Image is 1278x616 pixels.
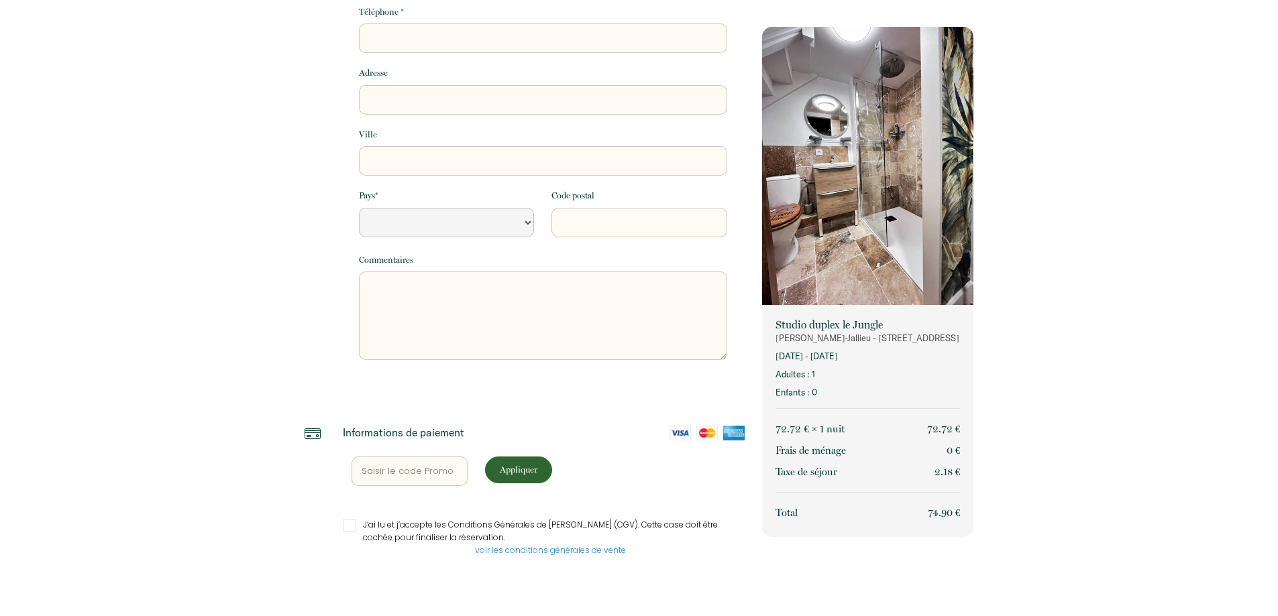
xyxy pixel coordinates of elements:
a: voir les conditions générales de vente [475,544,626,556]
label: Commentaires [359,253,413,267]
button: Appliquer [485,456,552,483]
label: Ville [359,128,377,141]
label: Téléphone * [359,5,404,19]
img: credit-card [305,426,321,442]
p: 72.72 € × 1 nuit [776,421,845,437]
label: Adresse [359,66,388,80]
p: 0 € [947,442,961,458]
span: Total [776,507,798,519]
p: 2.18 € [935,464,961,480]
p: 72.72 € [927,421,961,437]
p: Informations de paiement [343,426,464,439]
p: [PERSON_NAME]-Jallieu - [STREET_ADDRESS] [776,332,960,345]
p: Studio duplex le Jungle [776,318,960,332]
select: Default select example [359,208,534,237]
label: Code postal [551,189,594,202]
input: Saisir le code Promo [352,456,468,486]
p: Enfants : 0 [776,386,960,399]
label: Pays [359,189,378,202]
p: Adultes : 1 [776,368,960,381]
p: Appliquer [490,463,547,476]
img: amex [723,426,745,440]
span: 74.90 € [928,507,961,519]
img: visa-card [670,426,691,440]
img: rental-image [762,27,973,308]
p: Taxe de séjour [776,464,837,480]
img: mastercard [696,426,718,440]
p: Frais de ménage [776,442,846,458]
p: [DATE] - [DATE] [776,350,960,363]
